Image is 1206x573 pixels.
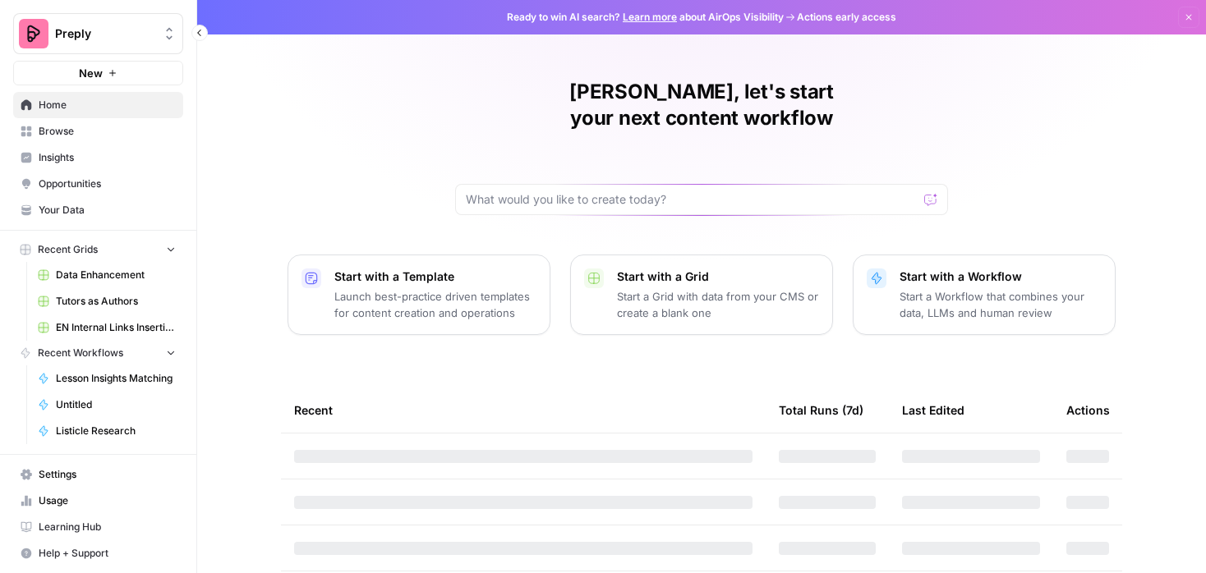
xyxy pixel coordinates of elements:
div: Total Runs (7d) [779,387,863,433]
a: Settings [13,461,183,488]
span: Usage [39,493,176,508]
span: Recent Workflows [38,346,123,360]
span: Recent Grids [38,242,98,257]
button: Start with a TemplateLaunch best-practice driven templates for content creation and operations [288,254,550,335]
span: Untitled [56,397,176,412]
a: Opportunities [13,171,183,197]
button: Help + Support [13,540,183,566]
span: Browse [39,124,176,139]
div: Recent [294,387,753,433]
span: EN Internal Links Insertion [56,320,176,335]
a: Listicle Research [30,418,183,444]
span: Home [39,98,176,112]
span: Data Enhancement [56,268,176,282]
span: Settings [39,467,176,482]
input: What would you like to create today? [466,191,918,208]
p: Start a Workflow that combines your data, LLMs and human review [900,288,1102,321]
span: Opportunities [39,176,176,191]
span: Help + Support [39,546,176,561]
button: Start with a GridStart a Grid with data from your CMS or create a blank one [570,254,833,335]
div: Last Edited [902,387,964,433]
span: Insights [39,150,176,165]
span: Learning Hub [39,520,176,534]
a: Tutors as Authors [30,288,183,314]
h1: [PERSON_NAME], let's start your next content workflow [455,79,948,131]
p: Start with a Template [334,268,536,285]
span: Ready to win AI search? about AirOps Visibility [507,10,784,25]
span: Lesson Insights Matching [56,371,176,386]
span: Listicle Research [56,424,176,438]
a: Data Enhancement [30,262,183,288]
div: Actions [1066,387,1110,433]
a: Your Data [13,197,183,223]
span: Tutors as Authors [56,294,176,309]
a: Untitled [30,392,183,418]
p: Start with a Grid [617,268,819,285]
a: Learning Hub [13,514,183,540]
p: Start a Grid with data from your CMS or create a blank one [617,288,819,321]
a: Lesson Insights Matching [30,365,183,392]
button: Recent Workflows [13,341,183,365]
span: Actions early access [797,10,896,25]
button: New [13,61,183,85]
p: Launch best-practice driven templates for content creation and operations [334,288,536,321]
img: Preply Logo [19,19,48,48]
span: New [79,65,103,81]
span: Preply [55,25,154,42]
button: Start with a WorkflowStart a Workflow that combines your data, LLMs and human review [853,254,1116,335]
button: Workspace: Preply [13,13,183,54]
button: Recent Grids [13,237,183,262]
a: Usage [13,488,183,514]
a: Learn more [623,11,677,23]
a: Insights [13,144,183,171]
span: Your Data [39,203,176,218]
a: Browse [13,118,183,144]
p: Start with a Workflow [900,268,1102,285]
a: EN Internal Links Insertion [30,314,183,341]
a: Home [13,92,183,118]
